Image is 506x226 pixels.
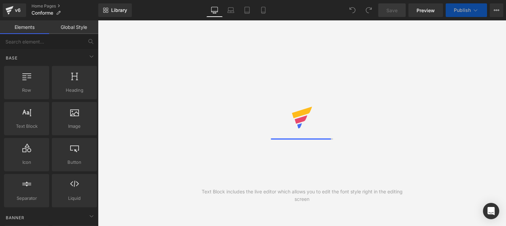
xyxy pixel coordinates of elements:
a: Mobile [255,3,271,17]
a: Desktop [206,3,223,17]
span: Library [111,7,127,13]
span: Button [54,159,95,166]
div: Text Block includes the live editor which allows you to edit the font style right in the editing ... [200,188,404,203]
button: More [490,3,503,17]
span: Image [54,123,95,130]
span: Text Block [6,123,47,130]
a: Tablet [239,3,255,17]
span: Heading [54,87,95,94]
span: Separator [6,195,47,202]
a: Laptop [223,3,239,17]
span: Conforme [32,10,53,16]
div: v6 [14,6,22,15]
button: Redo [362,3,376,17]
a: Preview [408,3,443,17]
button: Undo [346,3,359,17]
a: Home Pages [32,3,98,9]
span: Base [5,55,18,61]
span: Icon [6,159,47,166]
span: Preview [417,7,435,14]
div: Open Intercom Messenger [483,203,499,219]
a: v6 [3,3,26,17]
span: Banner [5,214,25,221]
a: Global Style [49,20,98,34]
span: Publish [454,7,471,13]
a: New Library [98,3,132,17]
span: Liquid [54,195,95,202]
button: Publish [446,3,487,17]
span: Row [6,87,47,94]
span: Save [386,7,398,14]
